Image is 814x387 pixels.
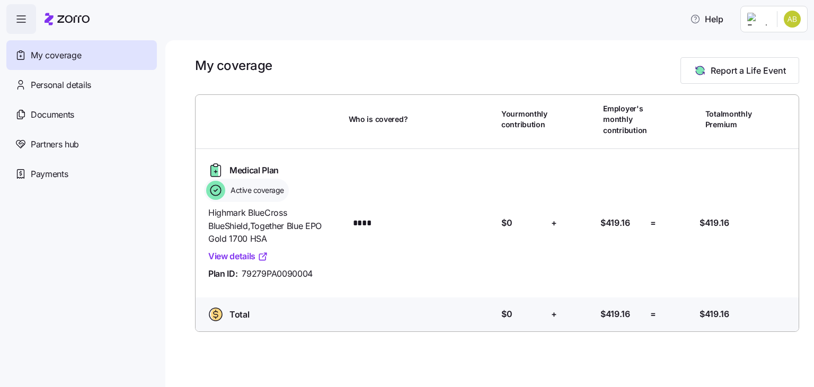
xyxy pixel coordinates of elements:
[229,308,249,321] span: Total
[600,216,630,230] span: $419.16
[195,57,272,74] h1: My coverage
[784,11,801,28] img: 050c4ccdf623eaef15c684faeabac3d6
[600,307,630,321] span: $419.16
[650,216,656,230] span: =
[6,129,157,159] a: Partners hub
[501,307,512,321] span: $0
[31,49,81,62] span: My coverage
[650,307,656,321] span: =
[700,307,729,321] span: $419.16
[6,159,157,189] a: Payments
[690,13,723,25] span: Help
[349,114,408,125] span: Who is covered?
[501,216,512,230] span: $0
[31,78,91,92] span: Personal details
[700,216,729,230] span: $419.16
[603,103,647,136] span: Employer's monthly contribution
[711,64,786,77] span: Report a Life Event
[551,307,557,321] span: +
[6,40,157,70] a: My coverage
[31,168,68,181] span: Payments
[6,70,157,100] a: Personal details
[242,267,313,280] span: 79279PA0090004
[6,100,157,129] a: Documents
[31,108,74,121] span: Documents
[747,13,768,25] img: Employer logo
[682,8,732,30] button: Help
[31,138,79,151] span: Partners hub
[208,250,268,263] a: View details
[208,267,237,280] span: Plan ID:
[229,164,279,177] span: Medical Plan
[227,185,284,196] span: Active coverage
[551,216,557,230] span: +
[680,57,799,84] button: Report a Life Event
[705,109,752,130] span: Total monthly Premium
[501,109,547,130] span: Your monthly contribution
[208,206,340,245] span: Highmark BlueCross BlueShield , Together Blue EPO Gold 1700 HSA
